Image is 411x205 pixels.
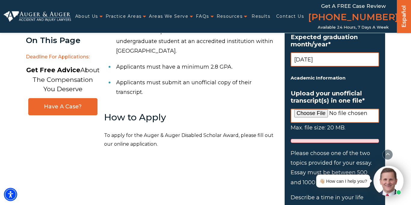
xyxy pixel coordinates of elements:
a: Resources [217,10,243,23]
img: Auger & Auger Accident and Injury Lawyers Logo [4,11,71,21]
label: Expected graduation month/year [291,33,379,48]
a: About Us [75,10,98,23]
span: Get a FREE Case Review [321,3,386,9]
a: Have A Case? [28,98,97,115]
a: Results [252,10,270,23]
li: Applicants must have a minimum 2.8 GPA. [116,59,277,75]
h5: Academic Information [291,74,379,82]
a: Areas We Serve [149,10,188,23]
span: Have A Case? [35,103,91,110]
div: 👋🏼 How can I help you? [319,177,367,185]
div: On This Page [26,36,100,45]
a: Contact Us [276,10,304,23]
span: Deadline for Applications: [26,51,100,63]
a: Practice Areas [106,10,142,23]
button: scroll to up [382,149,393,160]
strong: Get Free Advice [26,66,80,74]
span: Available 24 Hours, 7 Days a Week [318,25,389,30]
label: Upload your unofficial transcript(s) in one file [291,90,379,104]
li: Applicants must be either a current graduating high school senior with acceptance to an accredite... [116,14,277,59]
p: About The Compensation You Deserve [26,65,100,94]
div: Accessibility Menu [4,188,17,201]
span: Max. file size: 20 MB. [291,124,345,131]
a: FAQs [196,10,209,23]
img: Intaker widget Avatar [373,166,403,196]
li: Applicants must submit an unofficial copy of their transcript. [116,75,277,100]
a: [PHONE_NUMBER] [308,11,398,25]
p: Please choose one of the two topics provided for your essay. Essay must be between 500 and 1000 w... [291,148,379,188]
p: To apply for the Auger & Auger Disabled Scholar Award, please fill out our online application. [104,131,277,149]
h3: How to Apply [104,112,277,122]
